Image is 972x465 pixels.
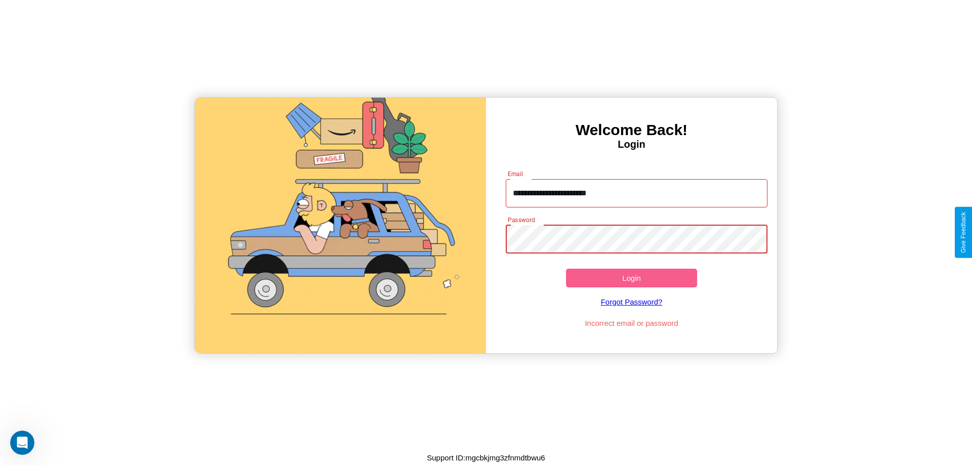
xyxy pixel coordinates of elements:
a: Forgot Password? [501,287,763,316]
img: gif [195,98,486,353]
h3: Welcome Back! [486,121,777,139]
label: Password [508,216,535,224]
button: Login [566,269,697,287]
label: Email [508,170,523,178]
h4: Login [486,139,777,150]
iframe: Intercom live chat [10,431,34,455]
p: Incorrect email or password [501,316,763,330]
p: Support ID: mgcbkjmg3zfnmdtbwu6 [427,451,545,464]
div: Give Feedback [960,212,967,253]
